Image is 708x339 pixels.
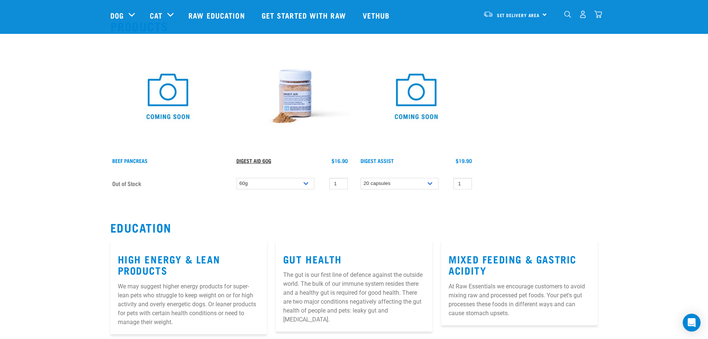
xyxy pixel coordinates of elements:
[456,158,472,164] div: $19.90
[332,158,348,164] div: $16.90
[118,256,220,273] a: High Energy & Lean Products
[254,0,355,30] a: Get started with Raw
[453,178,472,189] input: 1
[579,10,587,18] img: user.png
[110,221,598,234] h2: Education
[112,178,141,189] span: Out of Stock
[236,159,271,162] a: Digest Aid 60g
[564,11,571,18] img: home-icon-1@2x.png
[150,10,162,21] a: Cat
[497,14,540,16] span: Set Delivery Area
[283,256,342,262] a: Gut Health
[683,314,701,332] div: Open Intercom Messenger
[355,0,399,30] a: Vethub
[112,159,148,162] a: Beef Pancreas
[235,39,350,154] img: Raw Essentials Digest Aid Pet Supplement
[110,39,226,154] img: COMING SOON
[181,0,254,30] a: Raw Education
[361,159,394,162] a: Digest Assist
[283,271,425,324] p: The gut is our first line of defence against the outside world. The bulk of our immune system res...
[483,11,493,17] img: van-moving.png
[449,282,590,318] p: At Raw Essentials we encourage customers to avoid mixing raw and processed pet foods. Your pet's ...
[594,10,602,18] img: home-icon@2x.png
[359,39,474,154] img: COMING SOON
[449,256,576,273] a: Mixed Feeding & Gastric Acidity
[118,282,259,327] p: We may suggest higher energy products for super-lean pets who struggle to keep weight on or for h...
[110,10,124,21] a: Dog
[329,178,348,189] input: 1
